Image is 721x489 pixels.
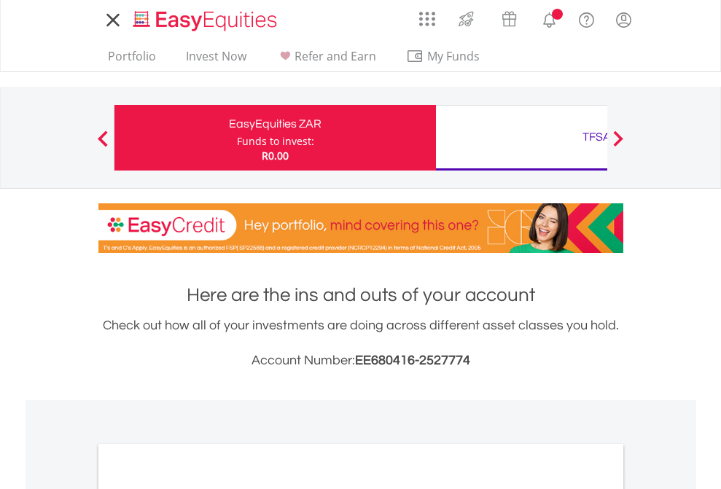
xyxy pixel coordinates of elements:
a: Invest Now [180,49,252,71]
span: R0.00 [262,149,289,163]
span: My Funds [406,47,502,66]
a: Notifications [531,4,568,33]
a: Home page [128,4,283,33]
div: Check out how all of your investments are doing across different asset classes you hold. [98,316,623,371]
img: EasyEquities_Logo.png [130,9,283,33]
a: FAQ's and Support [568,4,605,33]
img: EasyCredit Promotion Banner [98,203,623,253]
div: Funds to invest: [237,134,314,149]
h3: Account Number: [98,351,623,371]
span: Refer and Earn [295,48,376,64]
a: Vouchers [488,4,531,31]
h1: Here are the ins and outs of your account [98,282,623,308]
img: vouchers-v2.svg [497,7,521,31]
a: AppsGrid [410,4,445,27]
a: Portfolio [102,49,162,71]
img: grid-menu-icon.svg [419,11,435,27]
img: thrive-v2.svg [454,7,478,31]
button: Previous [88,138,117,152]
button: Next [604,138,633,152]
a: My Profile [605,4,642,36]
div: EasyEquities ZAR [123,114,427,134]
span: EE680416-2527774 [355,353,470,367]
a: Refer and Earn [270,49,382,71]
